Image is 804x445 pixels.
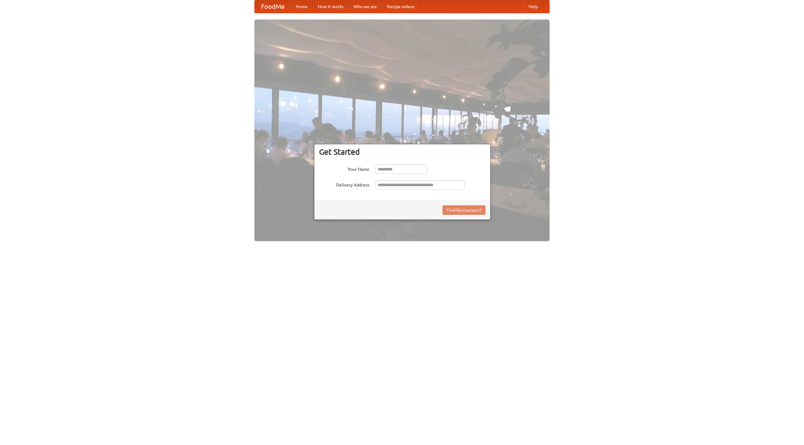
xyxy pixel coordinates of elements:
button: Find Restaurants! [443,205,486,215]
a: Recipe videos [382,0,420,13]
label: Your Name [319,164,369,172]
label: Delivery Address [319,180,369,188]
a: Who we are [349,0,382,13]
h3: Get Started [319,147,486,157]
a: Help [524,0,543,13]
a: FoodMe [255,0,291,13]
a: Home [291,0,313,13]
a: How it works [313,0,349,13]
